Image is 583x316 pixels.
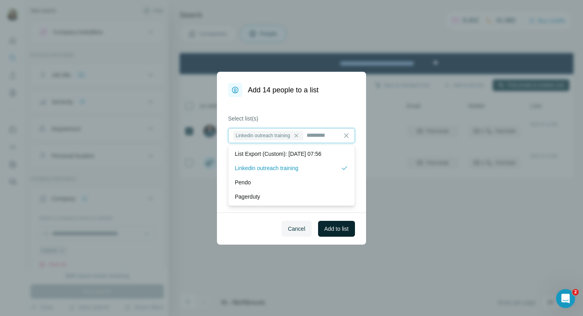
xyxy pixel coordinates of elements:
[318,221,355,237] button: Add to list
[572,289,579,295] span: 2
[228,115,355,123] label: Select list(s)
[248,84,318,96] h1: Add 14 people to a list
[324,225,349,233] span: Add to list
[282,221,312,237] button: Cancel
[233,131,303,140] div: Linkedin outreach training
[235,178,251,186] p: Pendo
[235,150,321,158] p: List Export (Custom): [DATE] 07:56
[141,2,253,19] div: Upgrade plan for full access to Surfe
[235,193,260,201] p: Pagerduty
[288,225,305,233] span: Cancel
[556,289,575,308] iframe: Intercom live chat
[235,164,298,172] p: Linkedin outreach training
